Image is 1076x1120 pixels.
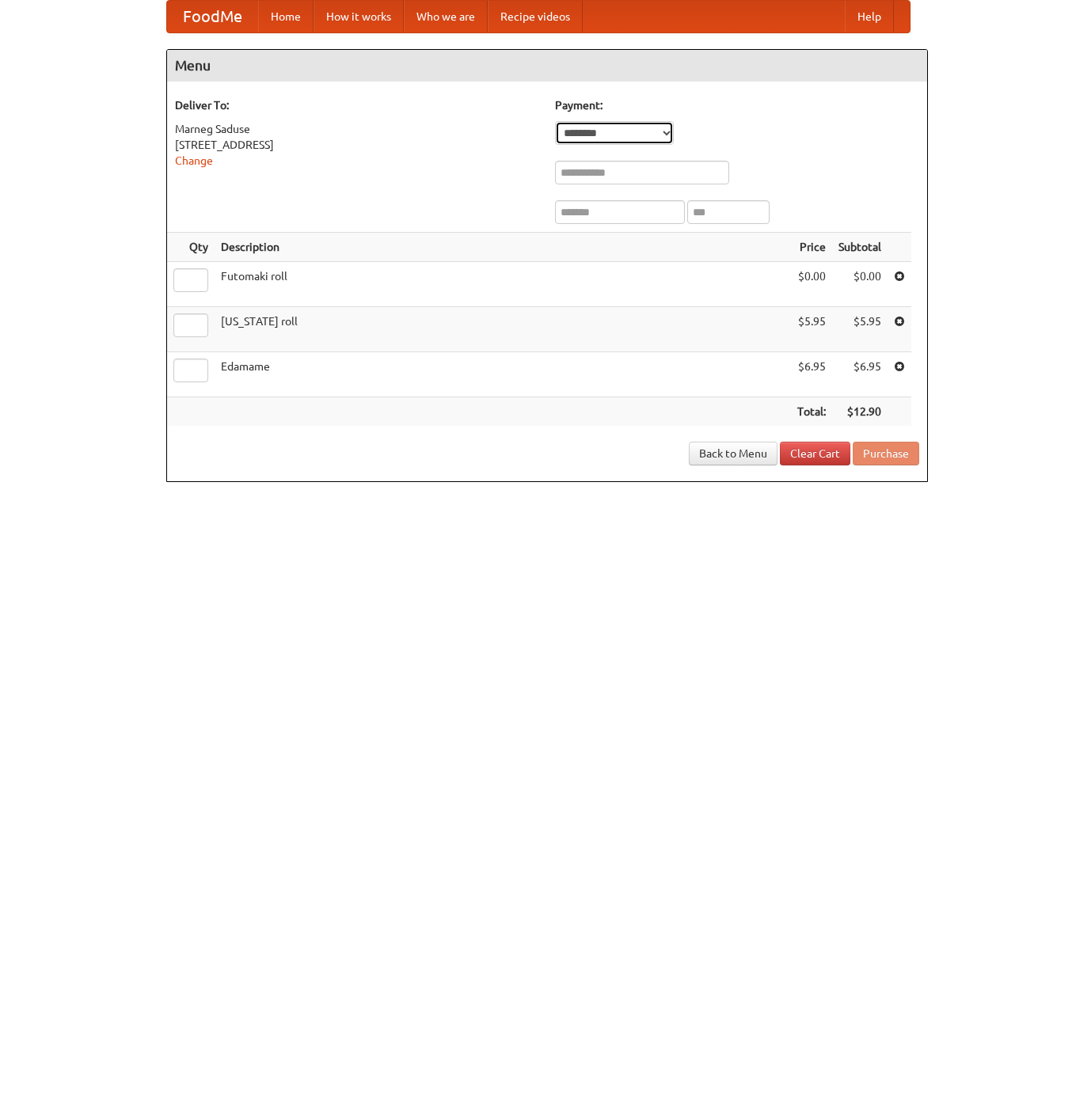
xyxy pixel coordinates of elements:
h4: Menu [167,50,927,82]
th: Qty [167,233,215,262]
td: $0.00 [791,262,832,307]
td: $5.95 [791,307,832,352]
div: Marneg Saduse [175,121,539,137]
th: Description [215,233,791,262]
a: Help [845,1,894,32]
button: Purchase [853,442,919,465]
h5: Deliver To: [175,97,539,113]
th: $12.90 [832,397,888,427]
a: Recipe videos [488,1,583,32]
th: Subtotal [832,233,888,262]
th: Price [791,233,832,262]
a: How it works [314,1,404,32]
td: $6.95 [832,352,888,397]
a: Clear Cart [780,442,850,465]
a: FoodMe [167,1,258,32]
h5: Payment: [555,97,919,113]
td: Edamame [215,352,791,397]
td: Futomaki roll [215,262,791,307]
a: Back to Menu [689,442,778,465]
a: Change [175,154,213,167]
td: $5.95 [832,307,888,352]
a: Who we are [404,1,488,32]
th: Total: [791,397,832,427]
div: [STREET_ADDRESS] [175,137,539,153]
td: $6.95 [791,352,832,397]
td: [US_STATE] roll [215,307,791,352]
td: $0.00 [832,262,888,307]
a: Home [258,1,314,32]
